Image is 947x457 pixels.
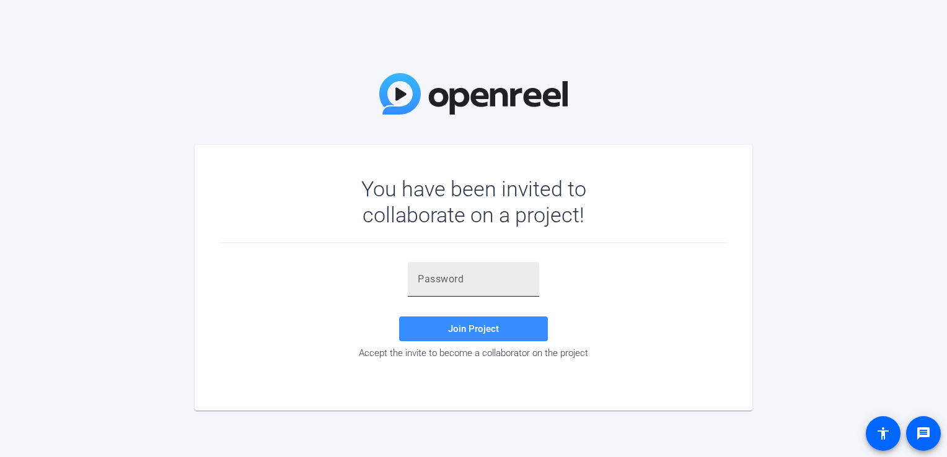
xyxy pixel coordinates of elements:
[448,323,499,334] span: Join Project
[876,426,891,441] mat-icon: accessibility
[399,316,548,341] button: Join Project
[219,347,728,359] div: Accept the invite to become a collaborator on the project
[418,272,529,287] input: Password
[325,176,622,228] div: You have been invited to collaborate on a project!
[916,426,931,441] mat-icon: message
[379,73,568,115] img: OpenReel Logo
